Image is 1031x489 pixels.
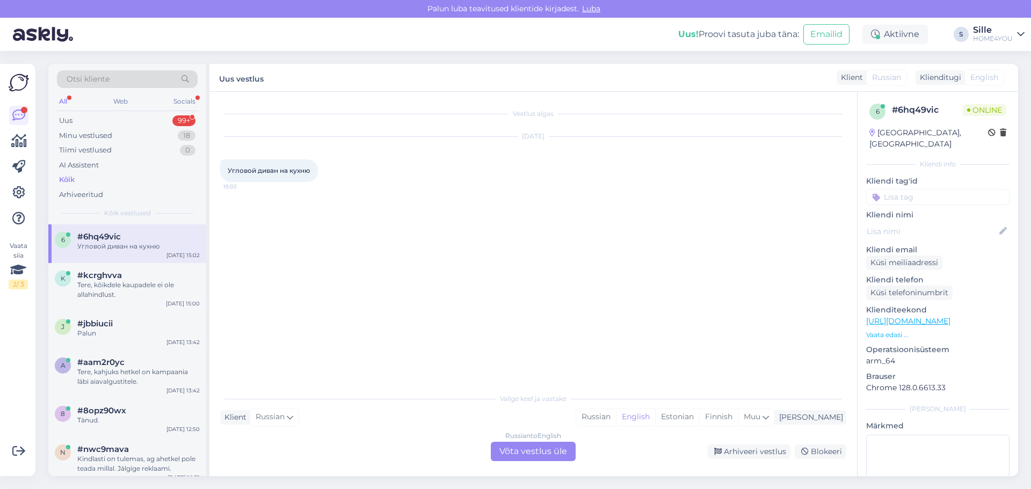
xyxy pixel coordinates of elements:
[866,304,1010,316] p: Klienditeekond
[111,94,130,108] div: Web
[866,420,1010,432] p: Märkmed
[678,29,699,39] b: Uus!
[256,411,285,423] span: Russian
[166,300,200,308] div: [DATE] 15:00
[866,256,942,270] div: Küsi meiliaadressi
[795,444,846,459] div: Blokeeri
[172,115,195,126] div: 99+
[61,274,66,282] span: k
[866,244,1010,256] p: Kliendi email
[59,130,112,141] div: Minu vestlused
[59,189,103,200] div: Arhiveeritud
[866,330,1010,340] p: Vaata edasi ...
[866,371,1010,382] p: Brauser
[579,4,604,13] span: Luba
[77,280,200,300] div: Tere, kõikdele kaupadele ei ole allahindlust.
[866,382,1010,393] p: Chrome 128.0.6613.33
[168,473,200,481] div: [DATE] 10:31
[77,367,200,386] div: Tere, kahjuks hetkel on kampaania läbi aiavalgustitele.
[866,355,1010,367] p: arm_64
[223,183,264,191] span: 15:02
[872,72,901,83] span: Russian
[59,145,112,156] div: Tiimi vestlused
[744,412,760,421] span: Muu
[9,241,28,289] div: Vaata siia
[876,107,880,115] span: 6
[171,94,198,108] div: Socials
[708,444,790,459] div: Arhiveeri vestlus
[866,404,1010,414] div: [PERSON_NAME]
[866,209,1010,221] p: Kliendi nimi
[866,159,1010,169] div: Kliendi info
[166,386,200,395] div: [DATE] 13:42
[837,72,863,83] div: Klient
[866,176,1010,187] p: Kliendi tag'id
[220,109,846,119] div: Vestlus algas
[862,25,928,44] div: Aktiivne
[973,26,1025,43] a: SilleHOME4YOU
[77,329,200,338] div: Palun
[77,357,125,367] span: #aam2r0yc
[866,286,953,300] div: Küsi telefoninumbrit
[866,274,1010,286] p: Kliendi telefon
[178,130,195,141] div: 18
[867,225,997,237] input: Lisa nimi
[9,280,28,289] div: 2 / 3
[166,425,200,433] div: [DATE] 12:50
[892,104,963,116] div: # 6hq49vic
[866,189,1010,205] input: Lisa tag
[77,406,126,415] span: #8opz90wx
[973,34,1013,43] div: HOME4YOU
[77,415,200,425] div: Tänud.
[61,236,65,244] span: 6
[491,442,576,461] div: Võta vestlus üle
[655,409,699,425] div: Estonian
[963,104,1006,116] span: Online
[59,174,75,185] div: Kõik
[166,251,200,259] div: [DATE] 15:02
[699,409,738,425] div: Finnish
[104,208,151,218] span: Kõik vestlused
[77,319,113,329] span: #jbbiucii
[803,24,850,45] button: Emailid
[59,160,99,171] div: AI Assistent
[973,26,1013,34] div: Sille
[59,115,72,126] div: Uus
[77,444,129,454] span: #nwc9mava
[57,94,69,108] div: All
[61,410,65,418] span: 8
[954,27,969,42] div: S
[678,28,799,41] div: Proovi tasuta juba täna:
[77,232,121,242] span: #6hq49vic
[60,448,66,456] span: n
[61,361,66,369] span: a
[219,70,264,85] label: Uus vestlus
[505,431,561,441] div: Russian to English
[970,72,998,83] span: English
[228,166,310,174] span: Угловой диван на кухню
[77,242,200,251] div: Угловой диван на кухню
[9,72,29,93] img: Askly Logo
[77,271,122,280] span: #kcrghvva
[61,323,64,331] span: j
[220,132,846,141] div: [DATE]
[616,409,655,425] div: English
[866,344,1010,355] p: Operatsioonisüsteem
[166,338,200,346] div: [DATE] 13:42
[576,409,616,425] div: Russian
[77,454,200,473] div: Kindlasti on tulemas, ag ahetkel pole teada millal. Jälgige reklaami.
[180,145,195,156] div: 0
[866,316,950,326] a: [URL][DOMAIN_NAME]
[916,72,961,83] div: Klienditugi
[869,127,988,150] div: [GEOGRAPHIC_DATA], [GEOGRAPHIC_DATA]
[220,394,846,404] div: Valige keel ja vastake
[220,412,246,423] div: Klient
[775,412,843,423] div: [PERSON_NAME]
[67,74,110,85] span: Otsi kliente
